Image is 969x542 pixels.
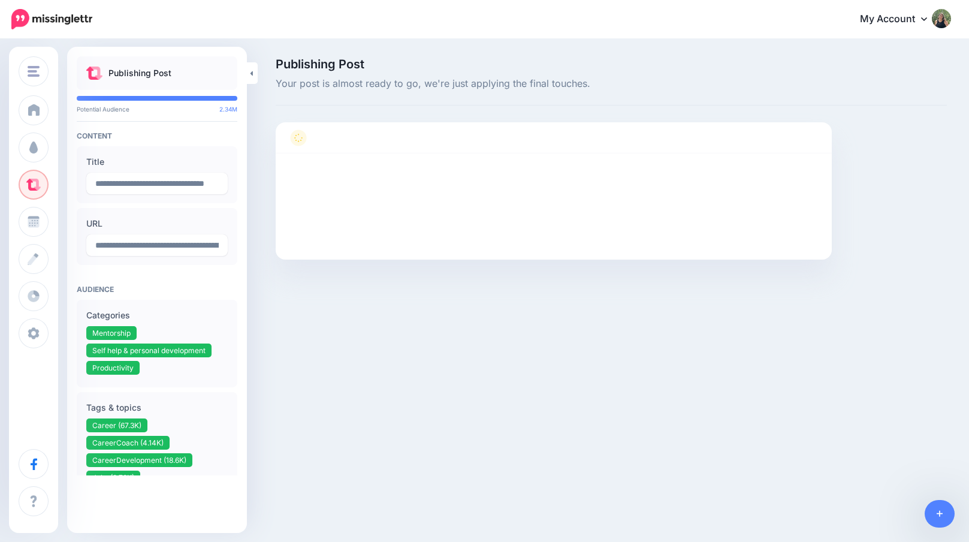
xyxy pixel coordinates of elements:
[77,106,237,113] p: Potential Audience
[108,66,171,80] p: Publishing Post
[92,421,141,430] span: Career (67.3K)
[11,9,92,29] img: Missinglettr
[219,106,237,113] span: 2.34M
[848,5,951,34] a: My Account
[92,456,186,465] span: CareerDevelopment (18.6K)
[276,58,947,70] span: Publishing Post
[86,67,102,80] img: curate.png
[92,473,134,482] span: Jobs (8.78K)
[92,329,131,338] span: Mentorship
[86,216,228,231] label: URL
[77,131,237,140] h4: Content
[77,285,237,294] h4: Audience
[92,346,206,355] span: Self help & personal development
[86,155,228,169] label: Title
[92,363,134,372] span: Productivity
[92,438,164,447] span: CareerCoach (4.14K)
[276,76,947,92] span: Your post is almost ready to go, we're just applying the final touches.
[86,401,228,415] label: Tags & topics
[86,308,228,323] label: Categories
[28,66,40,77] img: menu.png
